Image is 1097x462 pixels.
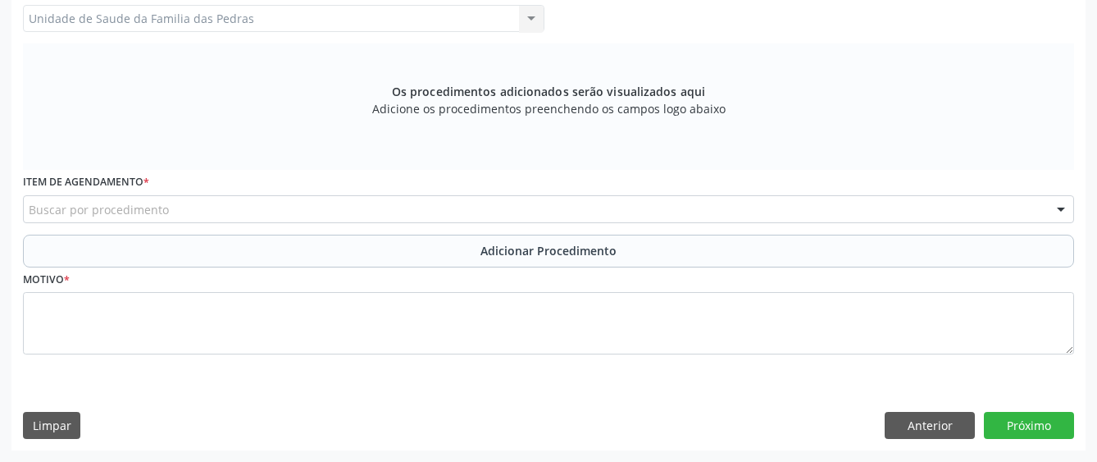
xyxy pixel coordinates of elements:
span: Buscar por procedimento [29,201,169,218]
span: Adicionar Procedimento [480,242,617,259]
label: Item de agendamento [23,170,149,195]
button: Anterior [885,412,975,440]
label: Motivo [23,268,70,293]
span: Adicione os procedimentos preenchendo os campos logo abaixo [372,100,726,117]
button: Próximo [984,412,1074,440]
button: Adicionar Procedimento [23,235,1074,268]
span: Os procedimentos adicionados serão visualizados aqui [392,83,705,100]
